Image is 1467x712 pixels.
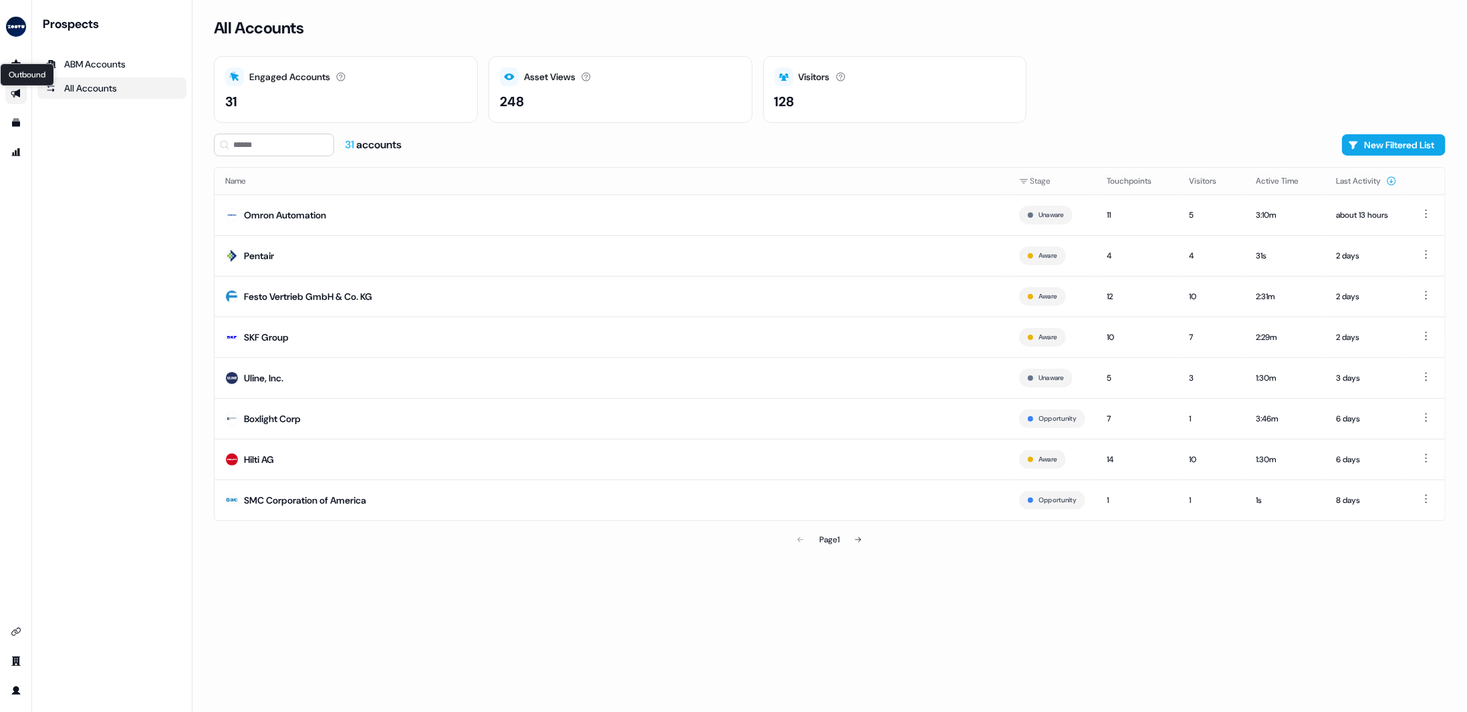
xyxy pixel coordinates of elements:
div: 31s [1256,249,1315,262]
div: Pentair [244,249,274,262]
div: 5 [1107,371,1168,385]
div: 1s [1256,494,1315,507]
div: 3:10m [1256,208,1315,222]
div: All Accounts [45,81,178,95]
div: 8 days [1336,494,1397,507]
a: All accounts [37,77,186,99]
div: about 13 hours [1336,208,1397,222]
a: Go to profile [5,680,27,701]
div: 7 [1107,412,1168,425]
div: Festo Vertrieb GmbH & Co. KG [244,290,372,303]
button: Last Activity [1336,169,1397,193]
a: Go to prospects [5,53,27,75]
div: Uline, Inc. [244,371,283,385]
div: 1 [1189,494,1234,507]
button: New Filtered List [1342,134,1446,156]
h3: All Accounts [214,18,303,38]
button: Touchpoints [1107,169,1168,193]
button: Unaware [1039,372,1064,384]
button: Visitors [1189,169,1232,193]
div: 2 days [1336,331,1397,344]
div: Page 1 [819,533,839,546]
button: Aware [1039,454,1057,466]
div: 11 [1107,208,1168,222]
div: Prospects [43,16,186,32]
div: 4 [1107,249,1168,262]
div: 7 [1189,331,1234,344]
button: Aware [1039,331,1057,343]
div: 3 days [1336,371,1397,385]
div: Boxlight Corp [244,412,301,425]
th: Name [215,168,1009,194]
button: Active Time [1256,169,1315,193]
div: 2:31m [1256,290,1315,303]
span: 31 [345,138,356,152]
div: 128 [775,92,795,112]
div: SKF Group [244,331,289,344]
div: 3:46m [1256,412,1315,425]
button: Aware [1039,250,1057,262]
div: 2:29m [1256,331,1315,344]
div: 6 days [1336,453,1397,466]
div: 1 [1107,494,1168,507]
div: SMC Corporation of America [244,494,366,507]
div: 6 days [1336,412,1397,425]
div: 1 [1189,412,1234,425]
a: ABM Accounts [37,53,186,75]
div: Hilti AG [244,453,274,466]
a: Go to attribution [5,142,27,163]
div: 3 [1189,371,1234,385]
div: 10 [1189,453,1234,466]
div: 2 days [1336,290,1397,303]
div: accounts [345,138,402,152]
button: Unaware [1039,209,1064,221]
div: 248 [500,92,524,112]
div: 5 [1189,208,1234,222]
div: 31 [225,92,237,112]
a: Go to integrations [5,621,27,643]
div: 10 [1107,331,1168,344]
div: Omron Automation [244,208,326,222]
div: 14 [1107,453,1168,466]
div: 12 [1107,290,1168,303]
div: Asset Views [524,70,575,84]
div: 4 [1189,249,1234,262]
button: Aware [1039,291,1057,303]
a: Go to outbound experience [5,83,27,104]
button: Opportunity [1039,494,1077,506]
button: Opportunity [1039,413,1077,425]
div: Engaged Accounts [249,70,330,84]
div: ABM Accounts [45,57,178,71]
div: 1:30m [1256,453,1315,466]
div: 10 [1189,290,1234,303]
div: Stage [1019,174,1085,188]
div: 2 days [1336,249,1397,262]
a: Go to templates [5,112,27,134]
div: 1:30m [1256,371,1315,385]
a: Go to team [5,651,27,672]
div: Visitors [799,70,830,84]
